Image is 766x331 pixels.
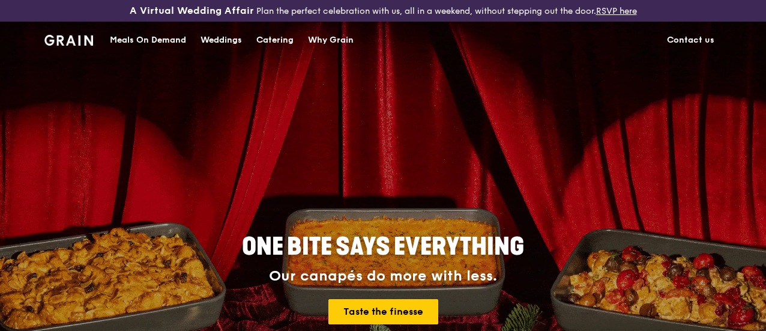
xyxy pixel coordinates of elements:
a: GrainGrain [44,21,93,57]
div: Our canapés do more with less. [167,268,599,285]
div: Weddings [201,22,242,58]
a: Why Grain [301,22,361,58]
a: Catering [249,22,301,58]
img: Grain [44,35,93,46]
h3: A Virtual Wedding Affair [130,5,254,17]
span: ONE BITE SAYS EVERYTHING [242,232,524,261]
a: RSVP here [596,6,637,16]
a: Taste the finesse [328,299,438,324]
div: Meals On Demand [110,22,186,58]
a: Weddings [193,22,249,58]
div: Why Grain [308,22,354,58]
div: Catering [256,22,294,58]
a: Contact us [660,22,722,58]
div: Plan the perfect celebration with us, all in a weekend, without stepping out the door. [128,5,639,17]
